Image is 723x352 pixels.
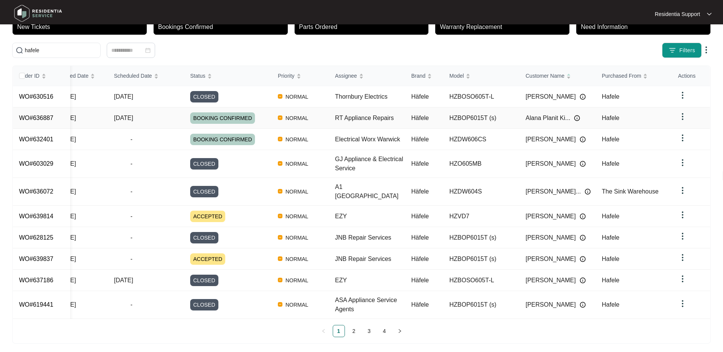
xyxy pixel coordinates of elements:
a: WO#632401 [19,136,53,142]
img: Vercel Logo [278,161,282,166]
span: Alana Planit Ki... [526,114,570,123]
span: [DATE] [114,277,133,283]
a: WO#628125 [19,234,53,241]
img: filter icon [668,46,676,54]
img: dropdown arrow [707,12,712,16]
p: Bookings Confirmed [158,22,288,32]
div: JNB Repair Services [335,254,405,264]
th: Assignee [329,66,405,86]
div: GJ Appliance & Electrical Service [335,155,405,173]
li: 3 [363,325,375,337]
p: Warranty Replacement [440,22,569,32]
span: [PERSON_NAME] [526,212,576,221]
span: Hafele [602,213,619,219]
span: CLOSED [190,186,218,197]
span: [PERSON_NAME] [526,92,576,101]
th: Status [184,66,272,86]
img: Info icon [574,115,580,121]
img: Vercel Logo [278,256,282,261]
span: CLOSED [190,232,218,243]
span: Hafele [602,93,619,100]
img: Info icon [580,277,586,283]
th: Purchased From [596,66,672,86]
img: Vercel Logo [278,214,282,218]
span: [PERSON_NAME] [526,233,576,242]
span: left [321,329,326,333]
span: Häfele [411,234,429,241]
span: Hafele [602,115,619,121]
span: Hafele [602,301,619,308]
span: CLOSED [190,275,218,286]
div: Electrical Worx Warwick [335,135,405,144]
td: HZBOP6015T (s) [443,291,519,319]
img: dropdown arrow [678,112,687,121]
span: NORMAL [282,212,311,221]
span: ACCEPTED [190,211,225,222]
span: NORMAL [282,159,311,168]
span: - [114,233,149,242]
td: HZBOSO605T-L [443,86,519,107]
span: Brand [411,72,425,80]
img: dropdown arrow [702,45,711,54]
img: Vercel Logo [278,189,282,194]
span: Assignee [335,72,357,80]
span: Häfele [411,160,429,167]
span: Hafele [602,234,619,241]
span: [DATE] [114,115,133,121]
span: Model [449,72,464,80]
span: [DATE] [114,93,133,100]
td: HZBOSO605T-L [443,270,519,291]
span: NORMAL [282,135,311,144]
li: 4 [378,325,391,337]
img: Vercel Logo [278,137,282,141]
span: - [114,300,149,309]
span: CLOSED [190,158,218,170]
span: Häfele [411,256,429,262]
span: The Sink Warehouse [602,188,659,195]
a: WO#603029 [19,160,53,167]
td: HZDW606CS [443,129,519,150]
img: Info icon [580,256,586,262]
span: BOOKING CONFIRMED [190,112,255,124]
img: Info icon [580,161,586,167]
img: dropdown arrow [678,253,687,262]
p: New Tickets [17,22,147,32]
td: HZDW604S [443,178,519,206]
div: ASA Appliance Service Agents [335,296,405,314]
img: Vercel Logo [278,235,282,240]
th: Model [443,66,519,86]
div: A1 [GEOGRAPHIC_DATA] [335,182,405,201]
a: 4 [379,325,390,337]
span: Priority [278,72,295,80]
td: HZBOP6015T (s) [443,107,519,129]
button: left [317,325,330,337]
th: Created Date [51,66,108,86]
img: dropdown arrow [678,299,687,308]
div: Thornbury Electrics [335,92,405,101]
span: right [398,329,402,333]
th: Priority [272,66,329,86]
span: [PERSON_NAME] [526,276,576,285]
span: NORMAL [282,276,311,285]
img: dropdown arrow [678,232,687,241]
span: Purchased From [602,72,641,80]
th: Actions [672,66,710,86]
div: EZY [335,212,405,221]
span: CLOSED [190,91,218,102]
img: Info icon [580,136,586,142]
img: Info icon [580,235,586,241]
span: ACCEPTED [190,253,225,265]
span: Häfele [411,115,429,121]
p: Need Information [581,22,710,32]
th: Brand [405,66,443,86]
div: RT Appliance Repairs [335,114,405,123]
a: WO#637186 [19,277,53,283]
p: Parts Ordered [299,22,429,32]
span: Häfele [411,93,429,100]
img: search-icon [16,46,23,54]
span: NORMAL [282,254,311,264]
div: JNB Repair Services [335,233,405,242]
img: Vercel Logo [278,302,282,307]
span: - [114,159,149,168]
a: WO#636887 [19,115,53,121]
